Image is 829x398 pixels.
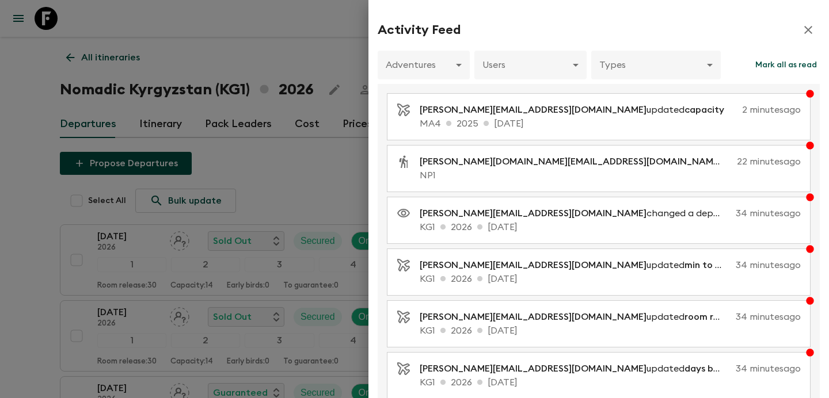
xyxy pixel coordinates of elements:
div: Users [474,49,587,81]
p: updated [420,103,733,117]
p: changed a departure visibility to live [420,206,731,220]
p: MA4 2025 [DATE] [420,117,801,131]
p: updated adventure [420,155,732,169]
p: 2 minutes ago [738,103,801,117]
span: [PERSON_NAME][DOMAIN_NAME][EMAIL_ADDRESS][DOMAIN_NAME] [420,157,721,166]
span: min to guarantee [685,261,762,270]
div: Types [591,49,721,81]
p: KG1 2026 [DATE] [420,272,801,286]
p: 34 minutes ago [736,362,801,376]
button: Mark all as read [752,51,820,79]
p: 22 minutes ago [737,155,801,169]
p: KG1 2026 [DATE] [420,376,801,389]
p: 34 minutes ago [736,206,801,220]
p: 34 minutes ago [736,310,801,324]
p: KG1 2026 [DATE] [420,324,801,338]
span: capacity [685,105,724,114]
p: NP1 [420,169,801,182]
p: updated [420,310,731,324]
p: 34 minutes ago [736,258,801,272]
span: [PERSON_NAME][EMAIL_ADDRESS][DOMAIN_NAME] [420,261,647,270]
p: KG1 2026 [DATE] [420,220,801,234]
h2: Activity Feed [378,22,461,37]
span: [PERSON_NAME][EMAIL_ADDRESS][DOMAIN_NAME] [420,105,647,114]
div: Adventures [378,49,470,81]
span: [PERSON_NAME][EMAIL_ADDRESS][DOMAIN_NAME] [420,209,647,218]
p: updated [420,258,731,272]
span: room release days [685,312,766,322]
p: updated [420,362,731,376]
span: [PERSON_NAME][EMAIL_ADDRESS][DOMAIN_NAME] [420,312,647,322]
span: days before departure for EB [685,364,816,373]
span: [PERSON_NAME][EMAIL_ADDRESS][DOMAIN_NAME] [420,364,647,373]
